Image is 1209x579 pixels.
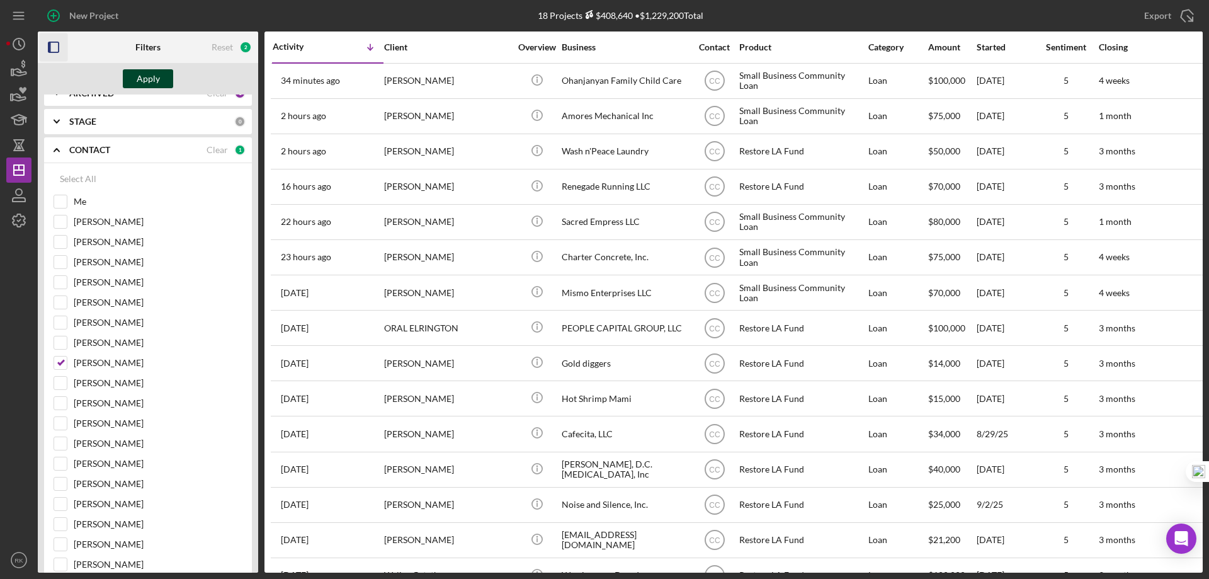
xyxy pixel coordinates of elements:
div: Loan [868,64,927,98]
div: [DATE] [977,276,1033,309]
div: Loan [868,170,927,204]
div: Loan [868,311,927,345]
div: Restore LA Fund [739,524,865,557]
div: [PERSON_NAME] [384,276,510,309]
div: Loan [868,100,927,133]
div: Renegade Running LLC [562,170,688,204]
time: 2025-09-05 06:33 [281,464,309,474]
div: [DATE] [977,170,1033,204]
time: 3 months [1099,181,1135,192]
div: 5 [1035,252,1098,262]
div: Loan [868,453,927,486]
label: [PERSON_NAME] [74,357,242,369]
div: 5 [1035,323,1098,333]
label: [PERSON_NAME] [74,336,242,349]
div: 0 [234,116,246,127]
div: Select All [60,166,96,192]
div: Loan [868,241,927,274]
div: [PERSON_NAME] [384,100,510,133]
div: 5 [1035,464,1098,474]
span: $75,000 [928,251,960,262]
time: 3 months [1099,323,1135,333]
div: [PERSON_NAME] [384,64,510,98]
div: Mismo Enterprises LLC [562,276,688,309]
div: [DATE] [977,453,1033,486]
span: $50,000 [928,146,960,156]
div: [DATE] [977,241,1033,274]
div: 1 [234,144,246,156]
div: 5 [1035,111,1098,121]
div: Cafecita, LLC [562,417,688,450]
div: Contact [691,42,738,52]
label: [PERSON_NAME] [74,457,242,470]
div: 8/29/25 [977,417,1033,450]
div: Clear [207,145,228,155]
div: ORAL ELRINGTON [384,311,510,345]
time: 4 weeks [1099,287,1130,298]
div: [PERSON_NAME] [384,347,510,380]
div: Restore LA Fund [739,170,865,204]
div: 5 [1035,76,1098,86]
label: Me [74,195,242,208]
div: Gold diggers [562,347,688,380]
div: Restore LA Fund [739,488,865,522]
div: Started [977,42,1033,52]
div: Small Business Community Loan [739,205,865,239]
button: RK [6,547,31,573]
button: Apply [123,69,173,88]
label: [PERSON_NAME] [74,558,242,571]
label: [PERSON_NAME] [74,316,242,329]
text: CC [709,112,720,121]
time: 2025-09-12 14:55 [281,146,326,156]
div: Sacred Empress LLC [562,205,688,239]
label: [PERSON_NAME] [74,236,242,248]
div: 18 Projects • $1,229,200 Total [538,10,703,21]
div: Small Business Community Loan [739,276,865,309]
b: CONTACT [69,145,110,155]
span: $80,000 [928,216,960,227]
time: 3 months [1099,464,1135,474]
text: CC [709,501,720,510]
time: 1 month [1099,110,1132,121]
div: Loan [868,524,927,557]
div: Activity [273,42,328,52]
time: 2025-09-09 17:24 [281,323,309,333]
span: $100,000 [928,75,965,86]
div: Closing [1099,42,1193,52]
text: RK [14,557,23,564]
div: Loan [868,135,927,168]
div: Loan [868,417,927,450]
span: $40,000 [928,464,960,474]
span: $70,000 [928,181,960,192]
time: 2025-09-09 19:26 [281,288,309,298]
label: [PERSON_NAME] [74,397,242,410]
div: Reset [212,42,233,52]
label: [PERSON_NAME] [74,276,242,289]
time: 3 months [1099,534,1135,545]
div: Small Business Community Loan [739,100,865,133]
span: $75,000 [928,110,960,121]
div: [DATE] [977,100,1033,133]
div: Restore LA Fund [739,311,865,345]
time: 1 month [1099,216,1132,227]
div: Apply [137,69,160,88]
label: [PERSON_NAME] [74,377,242,389]
text: CC [709,147,720,156]
div: [EMAIL_ADDRESS][DOMAIN_NAME] [562,524,688,557]
div: Amount [928,42,975,52]
div: [PERSON_NAME] [384,241,510,274]
div: [DATE] [977,135,1033,168]
div: Loan [868,205,927,239]
time: 3 months [1099,428,1135,439]
div: 5 [1035,288,1098,298]
text: CC [709,536,720,545]
div: [DATE] [977,64,1033,98]
div: Open Intercom Messenger [1166,524,1196,554]
div: [DATE] [977,347,1033,380]
img: one_i.png [1192,465,1205,478]
div: [PERSON_NAME] [384,417,510,450]
div: Restore LA Fund [739,347,865,380]
div: Sentiment [1035,42,1098,52]
div: Category [868,42,927,52]
div: [DATE] [977,205,1033,239]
